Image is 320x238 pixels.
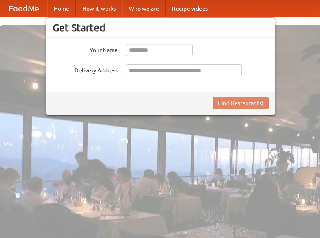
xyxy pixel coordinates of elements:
[166,0,214,17] a: Recipe videos
[53,64,118,74] label: Delivery Address
[0,0,47,17] a: FoodMe
[213,97,269,109] button: Find Restaurants!
[53,44,118,54] label: Your Name
[53,22,269,34] h3: Get Started
[76,0,122,17] a: How it works
[47,0,76,17] a: Home
[122,0,166,17] a: Who we are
